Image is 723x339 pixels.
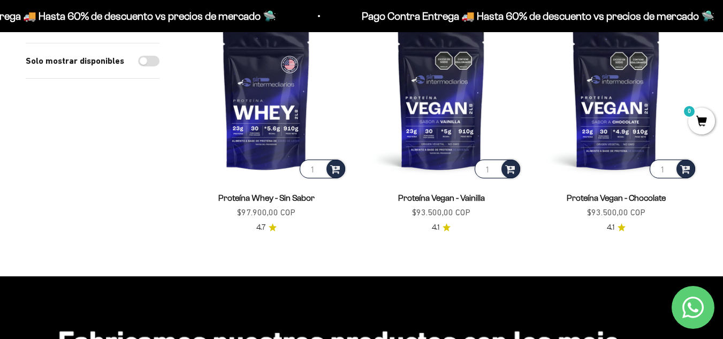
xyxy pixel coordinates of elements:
[688,116,715,128] a: 0
[398,193,485,202] a: Proteína Vegan - Vainilla
[256,222,265,233] span: 4.7
[412,206,470,220] sale-price: $93.500,00 COP
[352,7,705,25] p: Pago Contra Entrega 🚚 Hasta 60% de descuento vs precios de mercado 🛸
[237,206,295,220] sale-price: $97.900,00 COP
[567,193,666,202] a: Proteína Vegan - Chocolate
[607,222,626,233] a: 4.14.1 de 5.0 estrellas
[218,193,315,202] a: Proteína Whey - Sin Sabor
[432,222,439,233] span: 4.1
[256,222,277,233] a: 4.74.7 de 5.0 estrellas
[683,105,696,118] mark: 0
[587,206,645,220] sale-price: $93.500,00 COP
[432,222,451,233] a: 4.14.1 de 5.0 estrellas
[607,222,614,233] span: 4.1
[26,54,124,68] label: Solo mostrar disponibles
